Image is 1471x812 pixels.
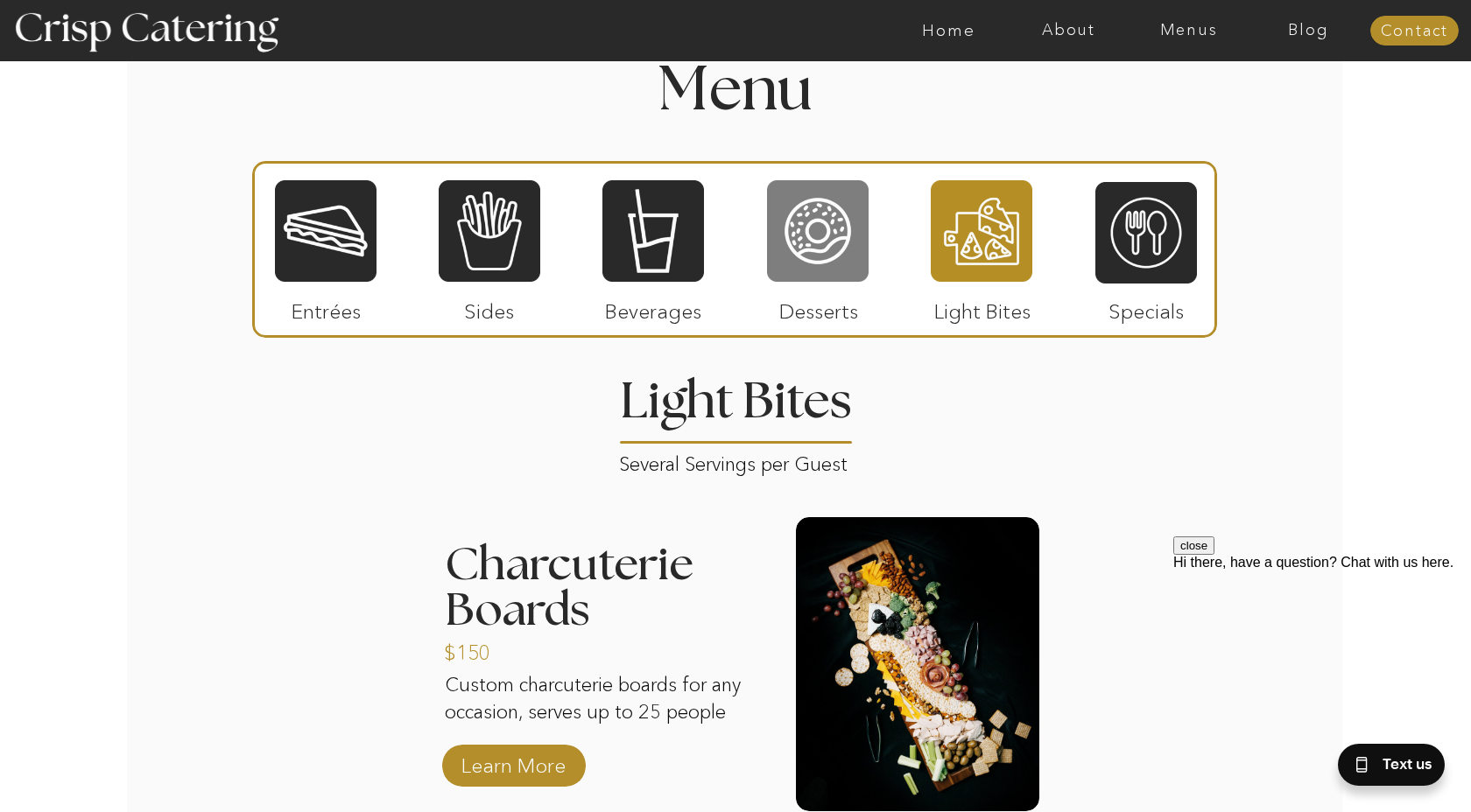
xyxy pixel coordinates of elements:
p: Beverages [595,282,711,332]
h2: Light Bites [613,377,858,441]
p: Light Bites [924,282,1040,332]
p: Entrées [268,282,384,332]
p: Desserts [760,282,876,332]
p: Several Servings per Guest [619,447,853,467]
a: Home [889,22,1009,39]
a: $150 [444,623,560,674]
h1: Menu [492,60,979,112]
a: About [1009,22,1129,39]
p: Sides [431,282,547,332]
iframe: podium webchat widget prompt [1173,536,1471,746]
a: Blog [1249,22,1369,39]
a: Learn More [455,736,572,787]
a: Menus [1129,22,1249,39]
h3: Charcuterie Boards [445,542,767,634]
p: Custom charcuterie boards for any occasion, serves up to 25 people [445,672,745,748]
a: Contact [1370,23,1459,40]
p: Specials [1087,282,1204,332]
iframe: podium webchat widget bubble [1296,724,1471,812]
